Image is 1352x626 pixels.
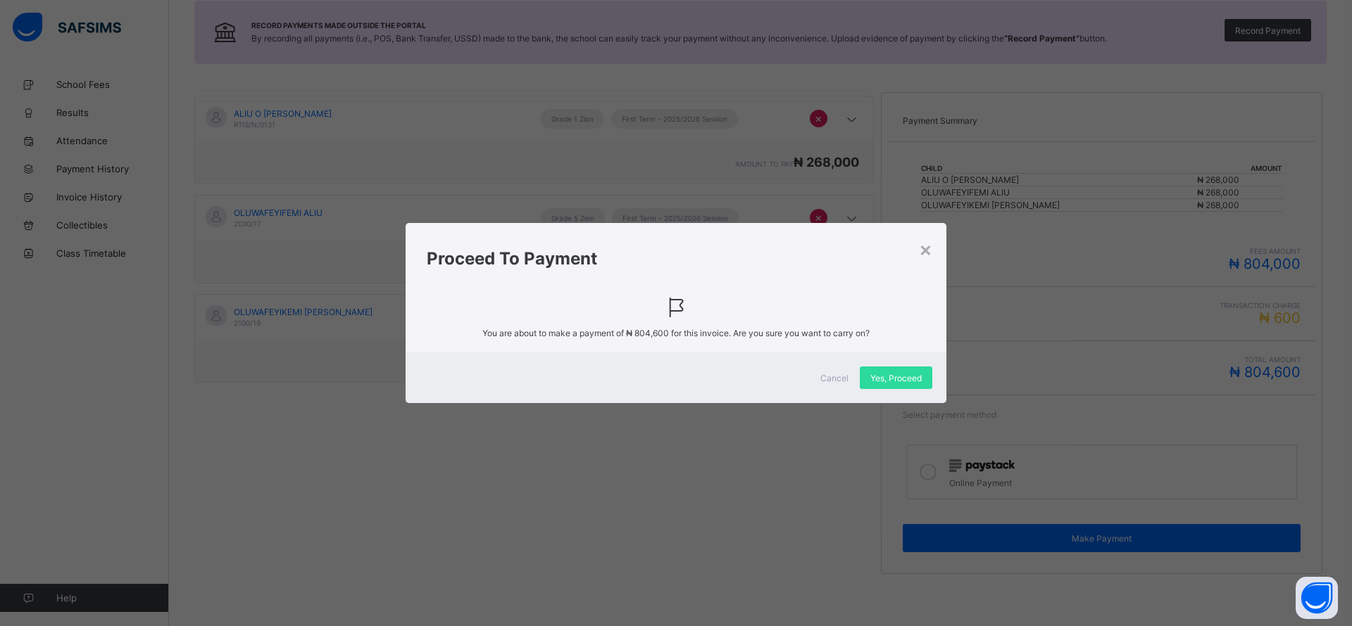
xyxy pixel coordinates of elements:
span: Yes, Proceed [870,373,922,383]
div: × [919,237,932,261]
button: Open asap [1296,577,1338,619]
span: Cancel [820,373,849,383]
h1: Proceed To Payment [427,248,925,269]
span: You are about to make a payment of for this invoice. Are you sure you want to carry on? [427,328,925,338]
span: ₦ 804,600 [626,328,669,338]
